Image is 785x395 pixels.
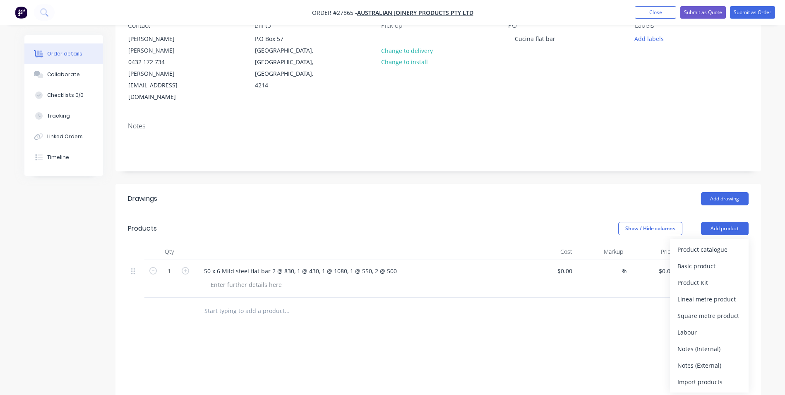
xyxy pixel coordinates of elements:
div: Import products [677,376,741,388]
button: Product catalogue [670,241,749,258]
div: [PERSON_NAME] [PERSON_NAME] [128,33,197,56]
div: Notes (External) [677,359,741,371]
div: Cucina flat bar [508,33,562,45]
div: Linked Orders [47,133,83,140]
div: Markup [576,243,627,260]
button: Submit as Quote [680,6,726,19]
div: Square metre product [677,310,741,322]
button: Import products [670,374,749,390]
button: Timeline [24,147,103,168]
button: Notes (Internal) [670,341,749,357]
div: Labour [677,326,741,338]
input: Start typing to add a product... [204,303,370,319]
button: Order details [24,43,103,64]
button: Tracking [24,106,103,126]
button: Add drawing [701,192,749,205]
div: Pick up [381,22,495,29]
button: Basic product [670,258,749,275]
a: Australian Joinery Products Pty Ltd [357,9,473,17]
div: Lineal metre product [677,293,741,305]
button: Change to install [377,56,432,67]
div: Tracking [47,112,70,120]
button: Product Kit [670,275,749,291]
button: Checklists 0/0 [24,85,103,106]
div: [PERSON_NAME][EMAIL_ADDRESS][DOMAIN_NAME] [128,68,197,103]
span: Order #27865 - [312,9,357,17]
div: Timeline [47,154,69,161]
div: Drawings [128,194,157,204]
div: Notes (Internal) [677,343,741,355]
div: Cost [525,243,576,260]
div: 50 x 6 Mild steel flat bar 2 @ 830, 1 @ 430, 1 @ 1080, 1 @ 550, 2 @ 500 [197,265,403,277]
div: Bill to [254,22,368,29]
button: Add product [701,222,749,235]
div: Checklists 0/0 [47,92,84,99]
div: P.O Box 57 [255,33,324,45]
div: Order details [47,50,82,58]
button: Submit as Order [730,6,775,19]
button: Square metre product [670,308,749,324]
div: [GEOGRAPHIC_DATA], [GEOGRAPHIC_DATA], [GEOGRAPHIC_DATA], 4214 [255,45,324,91]
div: Labels [635,22,748,29]
button: Change to delivery [377,45,437,56]
div: [PERSON_NAME] [PERSON_NAME]0432 172 734[PERSON_NAME][EMAIL_ADDRESS][DOMAIN_NAME] [121,33,204,103]
div: PO [508,22,622,29]
div: Products [128,224,157,234]
button: Linked Orders [24,126,103,147]
div: Qty [144,243,194,260]
button: Notes (External) [670,357,749,374]
img: Factory [15,6,27,19]
button: Labour [670,324,749,341]
div: Basic product [677,260,741,272]
div: Product catalogue [677,243,741,255]
div: P.O Box 57[GEOGRAPHIC_DATA], [GEOGRAPHIC_DATA], [GEOGRAPHIC_DATA], 4214 [248,33,331,92]
div: Notes [128,122,749,130]
div: Contact [128,22,241,29]
button: Close [635,6,676,19]
div: 0432 172 734 [128,56,197,68]
button: Lineal metre product [670,291,749,308]
button: Show / Hide columns [618,222,682,235]
span: % [622,266,627,276]
div: Collaborate [47,71,80,78]
div: Price [627,243,677,260]
div: Product Kit [677,277,741,289]
button: Collaborate [24,64,103,85]
button: Add labels [630,33,668,44]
